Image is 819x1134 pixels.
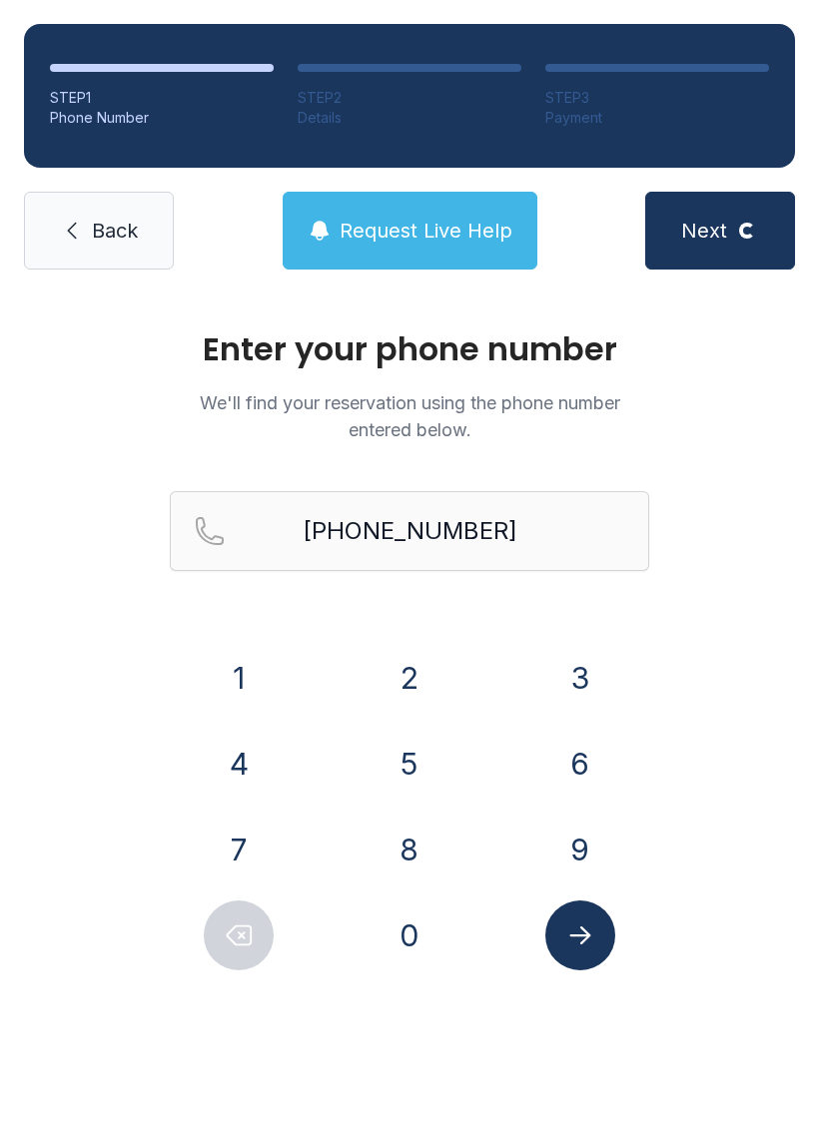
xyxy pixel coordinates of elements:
[340,217,512,245] span: Request Live Help
[545,108,769,128] div: Payment
[375,900,444,970] button: 0
[681,217,727,245] span: Next
[545,815,615,884] button: 9
[375,815,444,884] button: 8
[545,643,615,713] button: 3
[204,643,274,713] button: 1
[545,900,615,970] button: Submit lookup form
[298,108,521,128] div: Details
[204,729,274,799] button: 4
[170,491,649,571] input: Reservation phone number
[50,108,274,128] div: Phone Number
[545,729,615,799] button: 6
[375,729,444,799] button: 5
[170,333,649,365] h1: Enter your phone number
[92,217,138,245] span: Back
[204,900,274,970] button: Delete number
[170,389,649,443] p: We'll find your reservation using the phone number entered below.
[204,815,274,884] button: 7
[298,88,521,108] div: STEP 2
[545,88,769,108] div: STEP 3
[375,643,444,713] button: 2
[50,88,274,108] div: STEP 1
